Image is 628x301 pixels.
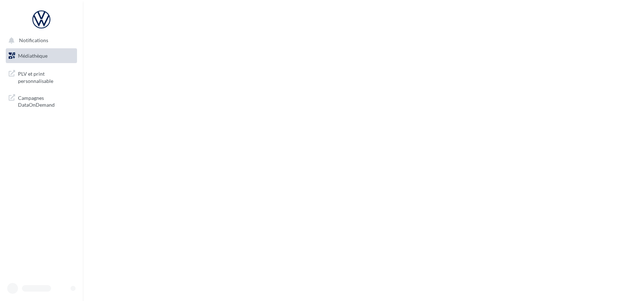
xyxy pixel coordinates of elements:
[18,69,74,84] span: PLV et print personnalisable
[19,37,48,44] span: Notifications
[4,66,78,87] a: PLV et print personnalisable
[18,53,48,59] span: Médiathèque
[4,48,78,63] a: Médiathèque
[18,93,74,109] span: Campagnes DataOnDemand
[4,90,78,111] a: Campagnes DataOnDemand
